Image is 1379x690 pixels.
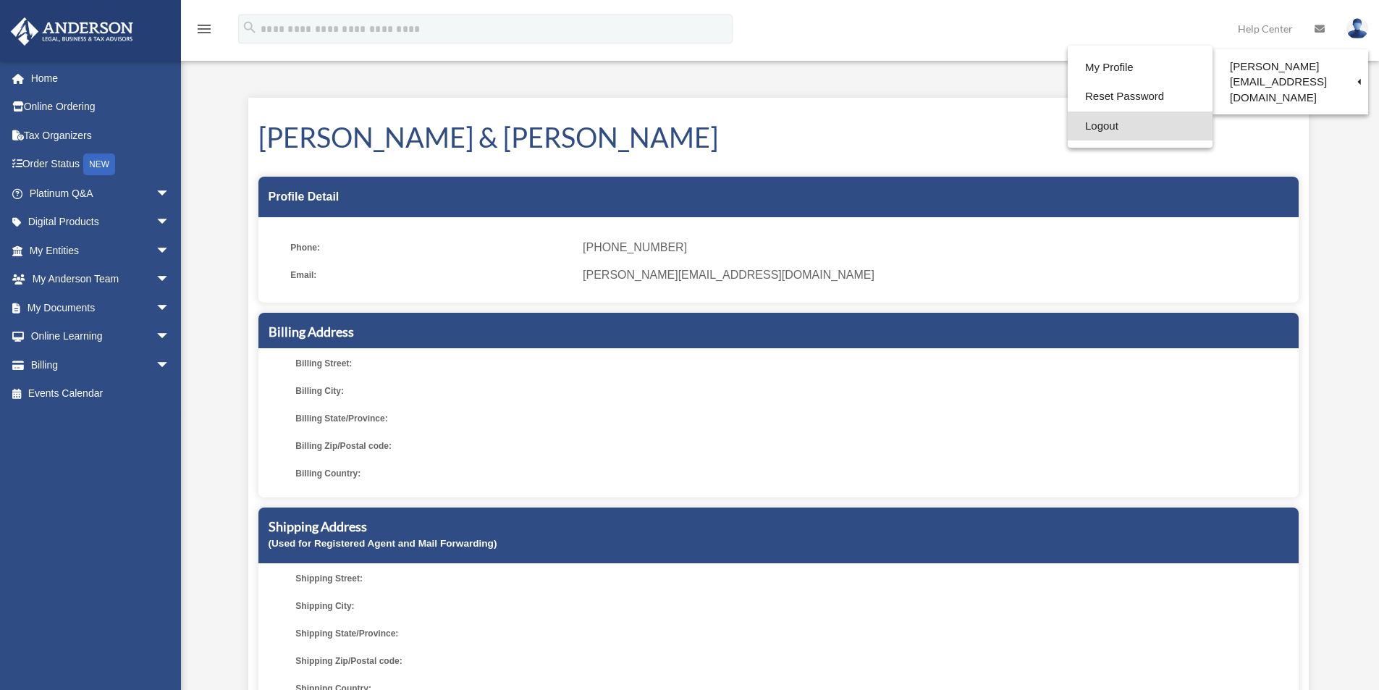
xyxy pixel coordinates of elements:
h5: Billing Address [269,323,1289,341]
span: Shipping Zip/Postal code: [295,651,578,671]
a: menu [195,25,213,38]
a: Platinum Q&Aarrow_drop_down [10,179,192,208]
span: arrow_drop_down [156,179,185,209]
i: search [242,20,258,35]
span: Shipping Street: [295,568,578,589]
span: Shipping State/Province: [295,623,578,644]
span: Billing City: [295,381,578,401]
span: Billing Country: [295,463,578,484]
span: arrow_drop_down [156,265,185,295]
i: menu [195,20,213,38]
div: Profile Detail [258,177,1299,217]
span: Phone: [290,237,573,258]
h1: [PERSON_NAME] & [PERSON_NAME] [258,118,1299,156]
a: My Entitiesarrow_drop_down [10,236,192,265]
span: arrow_drop_down [156,208,185,237]
span: Email: [290,265,573,285]
span: arrow_drop_down [156,350,185,380]
a: My Documentsarrow_drop_down [10,293,192,322]
a: Billingarrow_drop_down [10,350,192,379]
img: Anderson Advisors Platinum Portal [7,17,138,46]
span: arrow_drop_down [156,293,185,323]
a: Events Calendar [10,379,192,408]
a: Logout [1068,112,1213,141]
a: Reset Password [1068,82,1213,112]
a: Order StatusNEW [10,150,192,180]
span: Billing Zip/Postal code: [295,436,578,456]
div: NEW [83,153,115,175]
span: arrow_drop_down [156,322,185,352]
a: [PERSON_NAME][EMAIL_ADDRESS][DOMAIN_NAME] [1213,53,1368,111]
a: My Profile [1068,53,1213,83]
a: My Anderson Teamarrow_drop_down [10,265,192,294]
a: Online Ordering [10,93,192,122]
span: arrow_drop_down [156,236,185,266]
a: Tax Organizers [10,121,192,150]
span: Shipping City: [295,596,578,616]
a: Online Learningarrow_drop_down [10,322,192,351]
a: Home [10,64,192,93]
span: [PERSON_NAME][EMAIL_ADDRESS][DOMAIN_NAME] [583,265,1288,285]
h5: Shipping Address [269,518,1289,536]
span: Billing State/Province: [295,408,578,429]
img: User Pic [1346,18,1368,39]
span: Billing Street: [295,353,578,374]
span: [PHONE_NUMBER] [583,237,1288,258]
small: (Used for Registered Agent and Mail Forwarding) [269,538,497,549]
a: Digital Productsarrow_drop_down [10,208,192,237]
